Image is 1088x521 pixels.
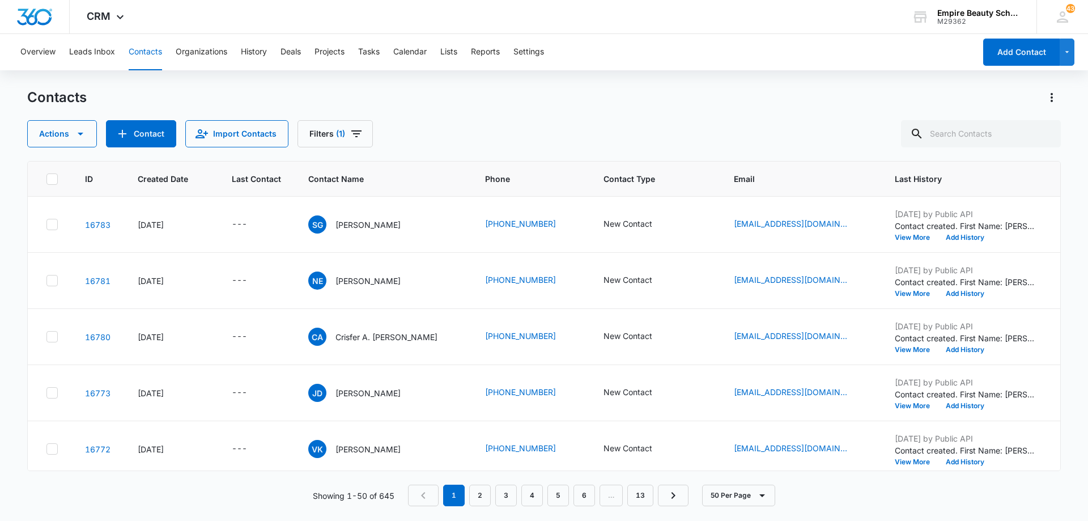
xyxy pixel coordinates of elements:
[335,331,437,343] p: Crisfer A. [PERSON_NAME]
[895,376,1036,388] p: [DATE] by Public API
[232,330,267,344] div: Last Contact - - Select to Edit Field
[308,440,326,458] span: VK
[485,386,576,400] div: Phone - (603) 502-0072 - Select to Edit Field
[734,173,851,185] span: Email
[895,208,1036,220] p: [DATE] by Public API
[938,234,992,241] button: Add History
[241,34,267,70] button: History
[658,485,688,506] a: Next Page
[232,274,267,287] div: Last Contact - - Select to Edit Field
[308,215,326,234] span: SG
[314,34,345,70] button: Projects
[313,490,394,502] p: Showing 1-50 of 645
[627,485,653,506] a: Page 13
[734,218,847,230] a: [EMAIL_ADDRESS][DOMAIN_NAME]
[938,346,992,353] button: Add History
[308,173,441,185] span: Contact Name
[603,442,673,456] div: Contact Type - New Contact - Select to Edit Field
[734,330,868,344] div: Email - crisferadolfo23@gmail.com - Select to Edit Field
[85,173,94,185] span: ID
[129,34,162,70] button: Contacts
[938,459,992,465] button: Add History
[27,89,87,106] h1: Contacts
[471,34,500,70] button: Reports
[232,442,247,456] div: ---
[138,219,205,231] div: [DATE]
[297,120,373,147] button: Filters
[232,386,267,400] div: Last Contact - - Select to Edit Field
[335,443,401,455] p: [PERSON_NAME]
[27,120,97,147] button: Actions
[335,387,401,399] p: [PERSON_NAME]
[336,130,345,138] span: (1)
[358,34,380,70] button: Tasks
[734,442,847,454] a: [EMAIL_ADDRESS][DOMAIN_NAME]
[335,219,401,231] p: [PERSON_NAME]
[85,332,110,342] a: Navigate to contact details page for Crisfer A. Adolfo
[485,274,556,286] a: [PHONE_NUMBER]
[440,34,457,70] button: Lists
[232,274,247,287] div: ---
[485,330,556,342] a: [PHONE_NUMBER]
[308,328,326,346] span: CA
[734,330,847,342] a: [EMAIL_ADDRESS][DOMAIN_NAME]
[603,218,673,231] div: Contact Type - New Contact - Select to Edit Field
[603,274,652,286] div: New Contact
[85,444,110,454] a: Navigate to contact details page for Vila King
[308,440,421,458] div: Contact Name - Vila King - Select to Edit Field
[734,274,868,287] div: Email - eloraday1234@yahoo.com - Select to Edit Field
[983,39,1060,66] button: Add Contact
[485,442,556,454] a: [PHONE_NUMBER]
[308,384,421,402] div: Contact Name - Jillian Demers - Select to Edit Field
[469,485,491,506] a: Page 2
[138,173,188,185] span: Created Date
[485,386,556,398] a: [PHONE_NUMBER]
[232,330,247,344] div: ---
[937,9,1020,18] div: account name
[176,34,227,70] button: Organizations
[513,34,544,70] button: Settings
[734,386,868,400] div: Email - jillianbrooke1102@gmail.com - Select to Edit Field
[895,173,1020,185] span: Last History
[603,386,673,400] div: Contact Type - New Contact - Select to Edit Field
[603,442,652,454] div: New Contact
[443,485,465,506] em: 1
[573,485,595,506] a: Page 6
[232,218,267,231] div: Last Contact - - Select to Edit Field
[603,274,673,287] div: Contact Type - New Contact - Select to Edit Field
[308,384,326,402] span: JD
[308,272,421,290] div: Contact Name - Nicole Eaton - Select to Edit Field
[1043,88,1061,107] button: Actions
[547,485,569,506] a: Page 5
[603,218,652,230] div: New Contact
[485,274,576,287] div: Phone - +1 (603) 944-7082 - Select to Edit Field
[138,443,205,455] div: [DATE]
[603,330,652,342] div: New Contact
[895,459,938,465] button: View More
[734,218,868,231] div: Email - sarahrachel04073@gmail.com - Select to Edit Field
[895,403,938,409] button: View More
[895,444,1036,456] p: Contact created. First Name: [PERSON_NAME] Last Name: [PERSON_NAME] Source: Form - Contact Us Sta...
[20,34,56,70] button: Overview
[734,274,847,286] a: [EMAIL_ADDRESS][DOMAIN_NAME]
[895,346,938,353] button: View More
[185,120,288,147] button: Import Contacts
[937,18,1020,26] div: account id
[895,234,938,241] button: View More
[408,485,688,506] nav: Pagination
[69,34,115,70] button: Leads Inbox
[603,386,652,398] div: New Contact
[85,220,110,230] a: Navigate to contact details page for Sarah Gill
[232,173,281,185] span: Last Contact
[895,220,1036,232] p: Contact created. First Name: [PERSON_NAME] Last Name: [PERSON_NAME] Source: Form - Facebook Statu...
[895,433,1036,444] p: [DATE] by Public API
[895,276,1036,288] p: Contact created. First Name: [PERSON_NAME] Last Name: [PERSON_NAME] Source: Form - Facebook Statu...
[232,386,247,400] div: ---
[895,332,1036,344] p: Contact created. First Name: [PERSON_NAME] Last Name: A. [PERSON_NAME] Source: Form - Facebook St...
[85,276,110,286] a: Navigate to contact details page for Nicole Eaton
[521,485,543,506] a: Page 4
[308,328,458,346] div: Contact Name - Crisfer A. Adolfo - Select to Edit Field
[393,34,427,70] button: Calendar
[734,386,847,398] a: [EMAIL_ADDRESS][DOMAIN_NAME]
[603,330,673,344] div: Contact Type - New Contact - Select to Edit Field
